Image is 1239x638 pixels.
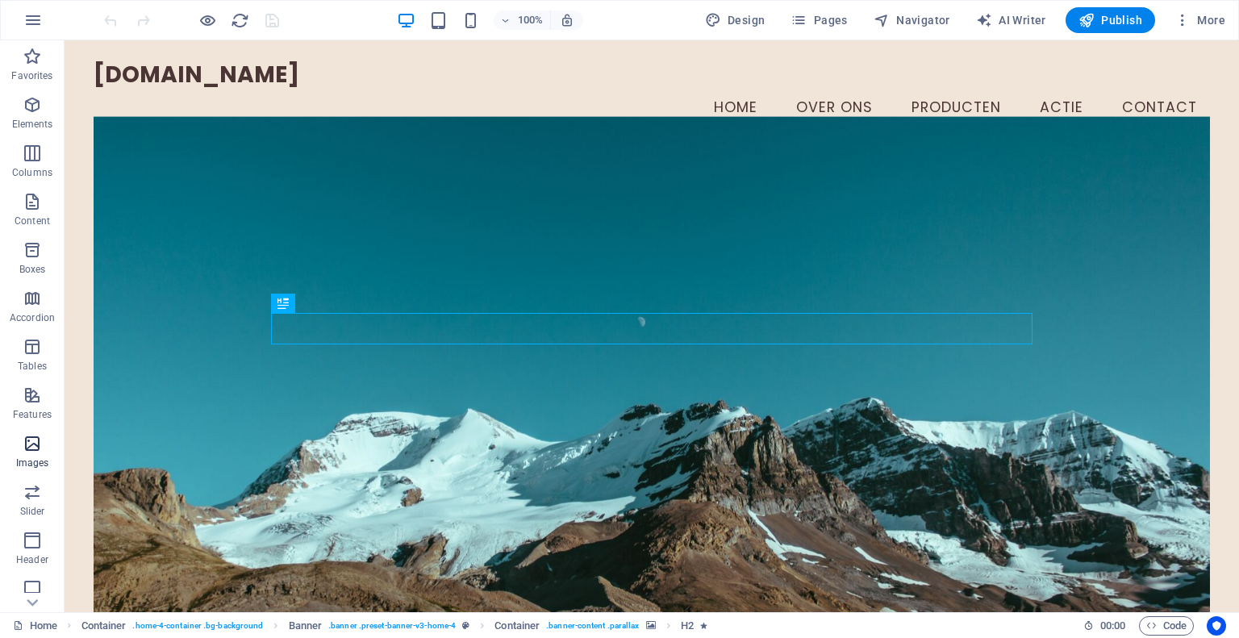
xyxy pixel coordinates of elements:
[791,12,847,28] span: Pages
[705,12,766,28] span: Design
[18,360,47,373] p: Tables
[12,166,52,179] p: Columns
[10,311,55,324] p: Accordion
[289,616,323,636] span: Click to select. Double-click to edit
[1174,12,1225,28] span: More
[681,616,694,636] span: Click to select. Double-click to edit
[699,7,772,33] button: Design
[1207,616,1226,636] button: Usercentrics
[132,616,263,636] span: . home-4-container .bg-background
[328,616,456,636] span: . banner .preset-banner-v3-home-4
[12,118,53,131] p: Elements
[1168,7,1232,33] button: More
[13,616,57,636] a: Click to cancel selection. Double-click to open Pages
[20,505,45,518] p: Slider
[81,616,127,636] span: Click to select. Double-click to edit
[560,13,574,27] i: On resize automatically adjust zoom level to fit chosen device.
[867,7,957,33] button: Navigator
[16,457,49,469] p: Images
[518,10,544,30] h6: 100%
[699,7,772,33] div: Design (Ctrl+Alt+Y)
[231,11,249,30] i: Reload page
[1083,616,1126,636] h6: Session time
[198,10,217,30] button: Click here to leave preview mode and continue editing
[1139,616,1194,636] button: Code
[230,10,249,30] button: reload
[646,621,656,630] i: This element contains a background
[494,10,551,30] button: 100%
[81,616,707,636] nav: breadcrumb
[874,12,950,28] span: Navigator
[1112,619,1114,632] span: :
[1100,616,1125,636] span: 00 00
[19,263,46,276] p: Boxes
[16,553,48,566] p: Header
[1078,12,1142,28] span: Publish
[546,616,639,636] span: . banner-content .parallax
[462,621,469,630] i: This element is a customizable preset
[700,621,707,630] i: Element contains an animation
[494,616,540,636] span: Click to select. Double-click to edit
[11,69,52,82] p: Favorites
[976,12,1046,28] span: AI Writer
[1146,616,1187,636] span: Code
[784,7,853,33] button: Pages
[15,215,50,227] p: Content
[13,408,52,421] p: Features
[970,7,1053,33] button: AI Writer
[1066,7,1155,33] button: Publish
